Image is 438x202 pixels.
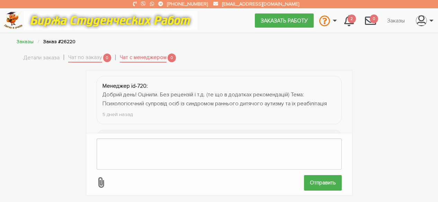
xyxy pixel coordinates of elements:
a: 2 [339,11,359,30]
a: Заказать работу [255,13,314,27]
div: Добрий день! Оцінили. Без рецензій і т.д. (те що в додатках рекомендацій) Тема: Психологісєчний с... [102,90,336,108]
img: logo-c4363faeb99b52c628a42810ed6dfb4293a56d4e4775eb116515dfe7f33672af.png [4,12,23,29]
span: 0 [370,15,378,23]
img: motto-12e01f5a76059d5f6a28199ef077b1f78e012cfde436ab5cf1d4517935686d32.gif [24,11,197,30]
strong: Менеджер id-720: [102,83,148,89]
div: 5 дней назад [102,110,336,118]
a: [PHONE_NUMBER] [167,1,208,7]
span: 0 [168,54,176,62]
span: 0 [103,54,111,62]
a: 0 [359,11,382,30]
a: Заказы [382,14,410,27]
a: [EMAIL_ADDRESS][DOMAIN_NAME] [222,1,299,7]
input: Отправить [304,175,342,191]
a: Детали заказа [24,54,60,62]
a: Чат по заказу [68,53,102,63]
span: 2 [348,15,356,23]
a: Чат с менеджером [120,53,167,63]
a: Заказы [17,39,34,45]
li: Заказ #26220 [43,38,75,46]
